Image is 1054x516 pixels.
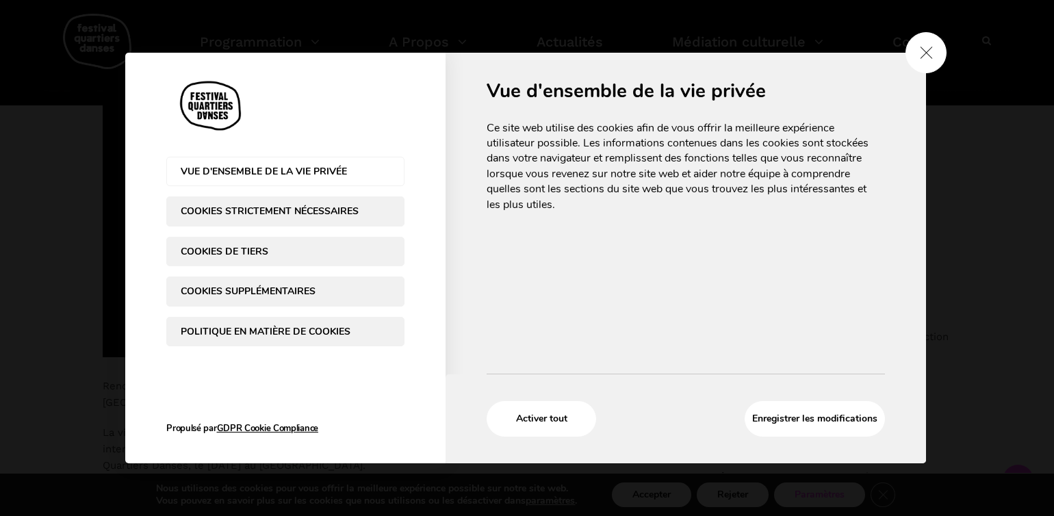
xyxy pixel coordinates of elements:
button: Cookies de tiers [166,237,404,266]
span: Politique en matière de cookies [181,326,363,337]
button: Activer tout [487,401,596,437]
button: Cookies supplémentaires [166,276,404,306]
button: Politique en matière de cookies [166,317,404,346]
span: Cookies strictement nécessaires [181,206,363,216]
span: Cookies supplémentaires [181,286,363,296]
button: Close GDPR Cookie Settings [905,32,947,73]
span: Vue d'ensemble de la vie privée [181,166,363,177]
button: Vue d'ensemble de la vie privée [166,157,404,186]
span: GDPR Cookie Compliance [217,422,318,436]
p: Ce site web utilise des cookies afin de vous offrir la meilleure expérience utilisateur possible.... [487,120,871,212]
button: Enregistrer les modifications [745,401,885,437]
button: Cookies strictement nécessaires [166,196,404,226]
span: Vue d'ensemble de la vie privée [487,80,885,103]
dialog: GDPR Settings Screen [125,53,926,463]
span: Cookies de tiers [181,246,363,257]
a: Propulsé parGDPR Cookie Compliance [166,408,404,450]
